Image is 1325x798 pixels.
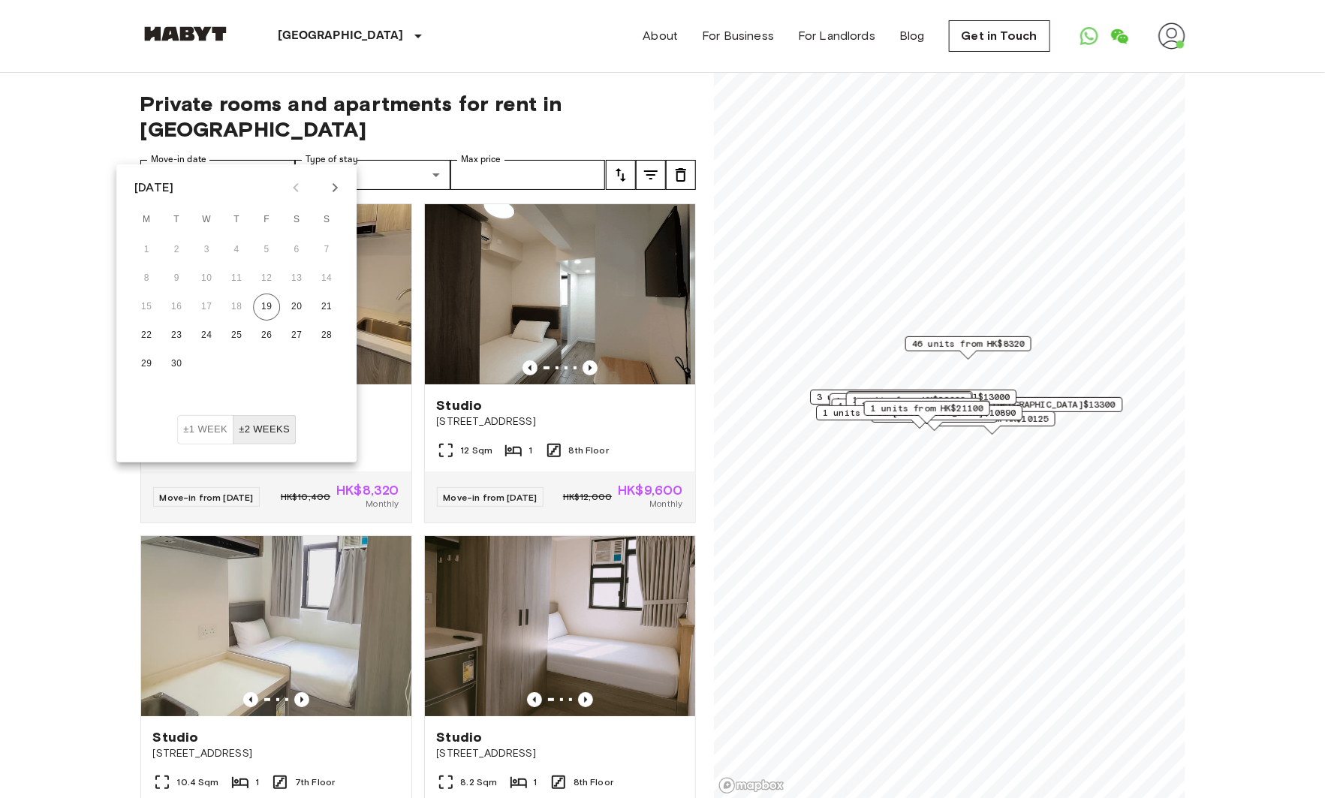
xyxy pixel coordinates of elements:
[437,396,483,414] span: Studio
[193,205,220,235] span: Wednesday
[243,692,258,707] button: Previous image
[461,444,493,457] span: 12 Sqm
[636,160,666,190] button: tune
[917,398,1116,411] span: 12 units from [GEOGRAPHIC_DATA]$13300
[283,294,310,321] button: 20
[322,175,348,200] button: Next month
[424,203,696,523] a: Marketing picture of unit HK-01-067-046-01Previous imagePrevious imageStudio[STREET_ADDRESS]12 Sq...
[306,153,358,166] label: Type of stay
[702,27,774,45] a: For Business
[718,777,784,794] a: Mapbox logo
[810,390,1016,413] div: Map marker
[160,492,254,503] span: Move-in from [DATE]
[444,492,538,503] span: Move-in from [DATE]
[163,322,190,349] button: 23
[563,490,612,504] span: HK$12,000
[140,26,230,41] img: Habyt
[911,337,1024,351] span: 46 units from HK$8320
[233,415,296,444] button: ±2 weeks
[861,399,974,412] span: 1 units from HK$11450
[279,27,404,45] p: [GEOGRAPHIC_DATA]
[1104,21,1134,51] a: Open WeChat
[153,746,399,761] span: [STREET_ADDRESS]
[134,179,173,197] div: [DATE]
[313,205,340,235] span: Sunday
[133,351,160,378] button: 29
[854,398,980,421] div: Map marker
[294,692,309,707] button: Previous image
[528,444,532,457] span: 1
[140,91,696,142] span: Private rooms and apartments for rent in [GEOGRAPHIC_DATA]
[177,775,219,789] span: 10.4 Sqm
[949,20,1050,52] a: Get in Touch
[838,399,950,413] span: 1 units from HK$11200
[816,405,1022,429] div: Map marker
[870,402,983,415] span: 1 units from HK$21100
[618,483,682,497] span: HK$9,600
[853,392,965,405] span: 2 units from HK$10170
[836,394,948,408] span: 1 units from HK$10650
[437,728,483,746] span: Studio
[163,205,190,235] span: Tuesday
[281,490,330,504] span: HK$10,400
[177,415,296,444] div: Move In Flexibility
[905,336,1031,360] div: Map marker
[295,775,335,789] span: 7th Floor
[425,204,695,384] img: Marketing picture of unit HK-01-067-046-01
[253,322,280,349] button: 26
[141,536,411,716] img: Marketing picture of unit HK-01-067-044-01
[643,27,679,45] a: About
[522,360,538,375] button: Previous image
[437,746,683,761] span: [STREET_ADDRESS]
[583,360,598,375] button: Previous image
[193,322,220,349] button: 24
[910,397,1122,420] div: Map marker
[929,411,1055,435] div: Map marker
[534,775,538,789] span: 1
[899,27,925,45] a: Blog
[1158,23,1185,50] img: avatar
[527,692,542,707] button: Previous image
[133,322,160,349] button: 22
[852,393,965,407] span: 1 units from HK$22000
[461,153,501,166] label: Max price
[437,414,683,429] span: [STREET_ADDRESS]
[133,205,160,235] span: Monday
[253,205,280,235] span: Friday
[425,536,695,716] img: Marketing picture of unit HK-01-067-052-01
[798,27,875,45] a: For Landlords
[569,444,609,457] span: 8th Floor
[845,393,971,416] div: Map marker
[461,775,498,789] span: 8.2 Sqm
[935,412,1048,426] span: 1 units from HK$10125
[163,351,190,378] button: 30
[666,160,696,190] button: tune
[151,153,206,166] label: Move-in date
[223,322,250,349] button: 25
[283,322,310,349] button: 27
[831,399,957,422] div: Map marker
[177,415,233,444] button: ±1 week
[649,497,682,510] span: Monthly
[846,391,972,414] div: Map marker
[606,160,636,190] button: tune
[366,497,399,510] span: Monthly
[313,294,340,321] button: 21
[313,322,340,349] button: 28
[253,294,280,321] button: 19
[578,692,593,707] button: Previous image
[863,401,989,424] div: Map marker
[223,205,250,235] span: Thursday
[283,205,310,235] span: Saturday
[817,390,1010,404] span: 3 units from [GEOGRAPHIC_DATA]$13000
[255,775,259,789] span: 1
[823,406,1016,420] span: 1 units from [GEOGRAPHIC_DATA]$10890
[153,728,199,746] span: Studio
[1074,21,1104,51] a: Open WhatsApp
[336,483,399,497] span: HK$8,320
[829,393,955,417] div: Map marker
[574,775,613,789] span: 8th Floor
